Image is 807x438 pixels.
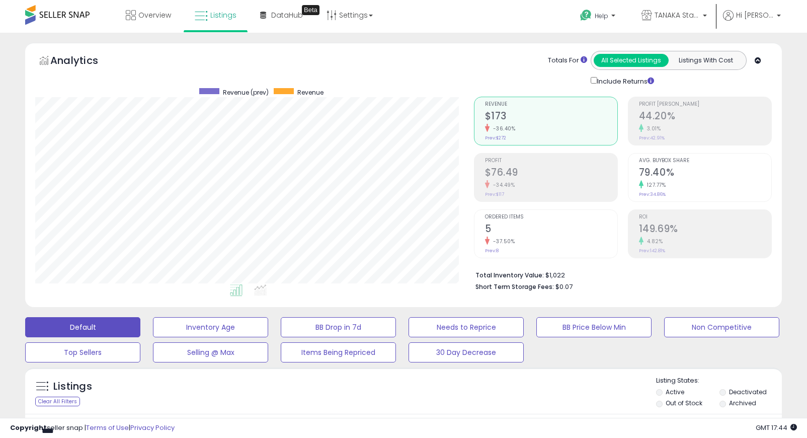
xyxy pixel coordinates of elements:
[485,214,617,220] span: Ordered Items
[35,397,80,406] div: Clear All Filters
[643,125,661,132] small: 3.01%
[736,10,774,20] span: Hi [PERSON_NAME]
[656,376,782,386] p: Listing States:
[572,2,625,33] a: Help
[409,342,524,362] button: 30 Day Decrease
[643,181,666,189] small: 127.77%
[729,399,756,407] label: Archived
[223,88,269,97] span: Revenue (prev)
[490,181,515,189] small: -34.49%
[475,271,544,279] b: Total Inventory Value:
[555,282,573,291] span: $0.07
[639,248,665,254] small: Prev: 142.81%
[153,342,268,362] button: Selling @ Max
[756,423,797,432] span: 2025-09-12 17:44 GMT
[485,102,617,107] span: Revenue
[297,88,324,97] span: Revenue
[485,167,617,180] h2: $76.49
[475,282,554,291] b: Short Term Storage Fees:
[639,214,771,220] span: ROI
[281,317,396,337] button: BB Drop in 7d
[153,317,268,337] button: Inventory Age
[664,317,779,337] button: Non Competitive
[10,423,47,432] strong: Copyright
[655,10,700,20] span: TANAKA Stationery & Tools: Top of [GEOGRAPHIC_DATA] (5Ts)
[50,53,118,70] h5: Analytics
[490,125,516,132] small: -36.40%
[130,423,175,432] a: Privacy Policy
[595,12,608,20] span: Help
[639,191,666,197] small: Prev: 34.86%
[485,110,617,124] h2: $173
[594,54,669,67] button: All Selected Listings
[25,342,140,362] button: Top Sellers
[138,10,171,20] span: Overview
[485,248,499,254] small: Prev: 8
[723,10,781,33] a: Hi [PERSON_NAME]
[490,238,515,245] small: -37.50%
[536,317,652,337] button: BB Price Below Min
[639,223,771,237] h2: 149.69%
[485,135,506,141] small: Prev: $272
[210,10,236,20] span: Listings
[53,380,92,394] h5: Listings
[666,388,684,396] label: Active
[666,399,702,407] label: Out of Stock
[25,317,140,337] button: Default
[580,9,592,22] i: Get Help
[485,223,617,237] h2: 5
[729,388,767,396] label: Deactivated
[409,317,524,337] button: Needs to Reprice
[639,167,771,180] h2: 79.40%
[485,158,617,164] span: Profit
[583,75,666,87] div: Include Returns
[639,110,771,124] h2: 44.20%
[302,5,319,15] div: Tooltip anchor
[668,54,743,67] button: Listings With Cost
[475,268,765,280] li: $1,022
[639,102,771,107] span: Profit [PERSON_NAME]
[10,423,175,433] div: seller snap | |
[485,191,504,197] small: Prev: $117
[281,342,396,362] button: Items Being Repriced
[639,158,771,164] span: Avg. Buybox Share
[548,56,587,65] div: Totals For
[639,135,665,141] small: Prev: 42.91%
[271,10,303,20] span: DataHub
[643,238,663,245] small: 4.82%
